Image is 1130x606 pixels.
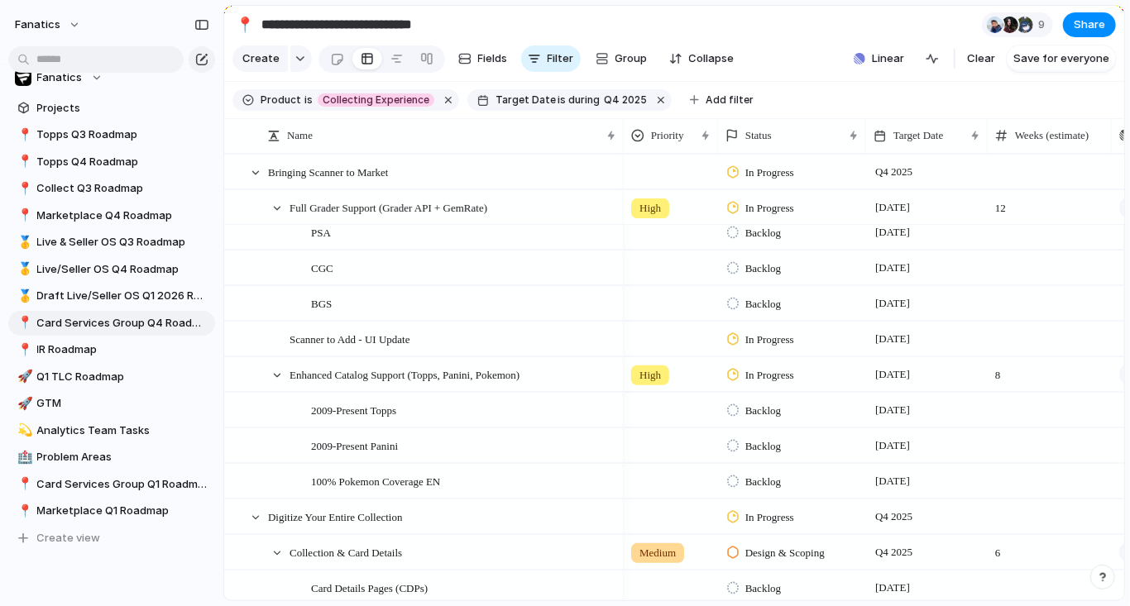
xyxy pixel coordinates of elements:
[15,476,31,493] button: 📍
[37,449,209,465] span: Problem Areas
[745,438,781,455] span: Backlog
[37,315,209,332] span: Card Services Group Q4 Roadmap
[37,422,209,439] span: Analytics Team Tasks
[663,45,741,72] button: Collapse
[15,449,31,465] button: 🏥
[15,180,31,197] button: 📍
[872,50,904,67] span: Linear
[15,154,31,170] button: 📍
[17,421,29,440] div: 💫
[17,152,29,171] div: 📍
[871,578,914,598] span: [DATE]
[566,93,600,107] span: during
[17,313,29,332] div: 📍
[871,258,914,278] span: [DATE]
[8,418,215,443] a: 💫Analytics Team Tasks
[37,530,101,546] span: Create view
[15,395,31,412] button: 🚀
[871,542,917,562] span: Q4 2025
[745,127,772,144] span: Status
[17,502,29,521] div: 📍
[8,391,215,416] a: 🚀GTM
[745,545,825,561] span: Design & Scoping
[960,45,1002,72] button: Clear
[651,127,684,144] span: Priority
[615,50,648,67] span: Group
[8,65,215,90] button: Fanatics
[290,365,520,384] span: Enhanced Catalog Support (Topps, Panini, Pokemon)
[8,365,215,389] a: 🚀Q1 TLC Roadmap
[601,91,650,109] button: Q4 2025
[236,13,254,36] div: 📍
[287,127,313,144] span: Name
[871,293,914,313] span: [DATE]
[232,12,258,38] button: 📍
[17,206,29,225] div: 📍
[556,91,602,109] button: isduring
[268,507,402,526] span: Digitize Your Entire Collection
[37,208,209,224] span: Marketplace Q4 Roadmap
[745,509,794,526] span: In Progress
[639,545,676,561] span: Medium
[745,403,781,419] span: Backlog
[1063,12,1116,37] button: Share
[15,503,31,519] button: 📍
[496,93,556,107] span: Target Date
[871,365,914,384] span: [DATE]
[745,260,781,277] span: Backlog
[314,91,438,109] button: Collecting Experience
[17,260,29,279] div: 🥇
[8,337,215,362] a: 📍IR Roadmap
[17,394,29,413] div: 🚀
[37,100,209,117] span: Projects
[323,93,429,107] span: Collecting Experience
[290,329,410,348] span: Scanner to Add - UI Update
[8,499,215,523] a: 📍Marketplace Q1 Roadmap
[1074,17,1105,33] span: Share
[311,400,396,419] span: 2009-Present Topps
[7,12,89,38] button: fanatics
[242,50,280,67] span: Create
[15,288,31,304] button: 🥇
[8,445,215,470] a: 🏥Problem Areas
[8,176,215,201] div: 📍Collect Q3 Roadmap
[587,45,656,72] button: Group
[745,165,794,181] span: In Progress
[37,395,209,412] span: GTM
[639,367,661,384] span: High
[548,50,574,67] span: Filter
[871,507,917,527] span: Q4 2025
[15,261,31,278] button: 🥇
[1007,45,1116,72] button: Save for everyone
[17,179,29,198] div: 📍
[967,50,995,67] span: Clear
[37,476,209,493] span: Card Services Group Q1 Roadmap
[989,536,1111,561] span: 6
[301,91,316,109] button: is
[478,50,508,67] span: Fields
[8,203,215,228] div: 📍Marketplace Q4 Roadmap
[15,234,31,251] button: 🥇
[15,17,60,33] span: fanatics
[8,150,215,174] a: 📍Topps Q4 Roadmap
[8,257,215,282] a: 🥇Live/Seller OS Q4 Roadmap
[37,288,209,304] span: Draft Live/Seller OS Q1 2026 Roadmap
[871,198,914,217] span: [DATE]
[871,400,914,420] span: [DATE]
[8,311,215,336] div: 📍Card Services Group Q4 Roadmap
[17,287,29,306] div: 🥇
[8,284,215,308] a: 🥇Draft Live/Seller OS Q1 2026 Roadmap
[745,225,781,241] span: Backlog
[8,230,215,255] div: 🥇Live & Seller OS Q3 Roadmap
[871,471,914,491] span: [DATE]
[311,293,332,313] span: BGS
[8,96,215,121] a: Projects
[17,448,29,467] div: 🏥
[232,45,288,72] button: Create
[8,472,215,497] a: 📍Card Services Group Q1 Roadmap
[452,45,515,72] button: Fields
